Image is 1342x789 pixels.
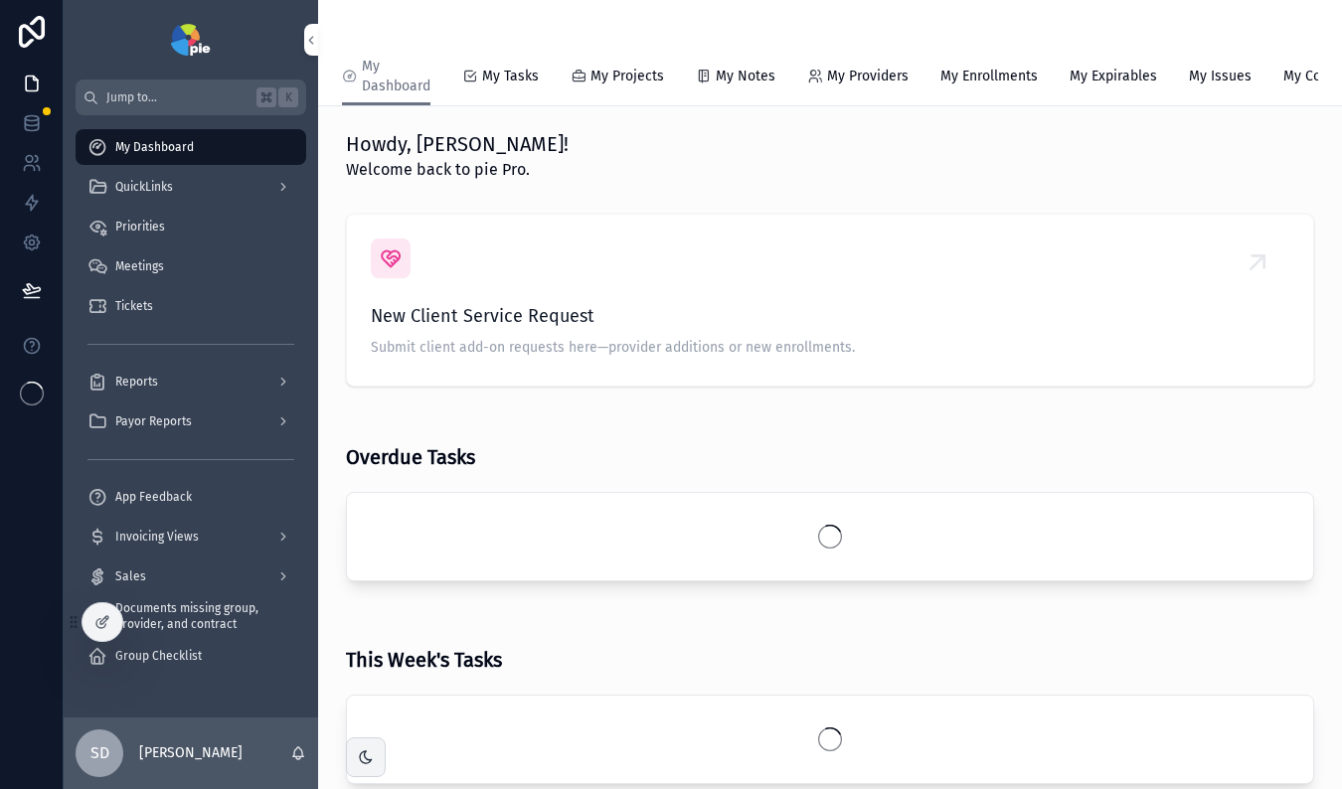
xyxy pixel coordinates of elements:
img: App logo [171,24,210,56]
h3: Overdue Tasks [346,442,475,472]
span: Priorities [115,219,165,235]
a: My Dashboard [76,129,306,165]
span: My Providers [827,67,909,86]
span: K [280,89,296,105]
span: Submit client add-on requests here—provider additions or new enrollments. [371,338,1289,358]
a: App Feedback [76,479,306,515]
a: Payor Reports [76,403,306,439]
a: Reports [76,364,306,399]
a: My Expirables [1070,59,1157,98]
a: Priorities [76,209,306,244]
div: scrollable content [64,115,318,700]
a: My Tasks [462,59,539,98]
span: My Expirables [1070,67,1157,86]
a: My Projects [571,59,664,98]
h3: This Week's Tasks [346,645,502,675]
span: Payor Reports [115,413,192,429]
a: My Enrollments [940,59,1038,98]
span: Reports [115,374,158,390]
span: My Projects [590,67,664,86]
span: Meetings [115,258,164,274]
span: App Feedback [115,489,192,505]
span: Jump to... [106,89,249,105]
span: Group Checklist [115,648,202,664]
span: My Dashboard [362,57,430,96]
a: Meetings [76,248,306,284]
span: Tickets [115,298,153,314]
span: My Dashboard [115,139,194,155]
span: Invoicing Views [115,529,199,545]
a: Invoicing Views [76,519,306,554]
a: My Notes [696,59,775,98]
span: Welcome back to pie Pro. [346,158,569,182]
span: My Notes [716,67,775,86]
h1: Howdy, [PERSON_NAME]! [346,130,569,158]
span: SD [90,741,109,765]
a: My Dashboard [342,49,430,106]
a: New Client Service RequestSubmit client add-on requests here—provider additions or new enrollments. [347,215,1313,386]
span: New Client Service Request [371,302,1289,330]
span: My Enrollments [940,67,1038,86]
button: Jump to...K [76,79,306,115]
a: My Issues [1189,59,1252,98]
span: My Issues [1189,67,1252,86]
span: Documents missing group, provider, and contract [115,600,286,632]
a: My Providers [807,59,909,98]
a: Tickets [76,288,306,324]
a: QuickLinks [76,169,306,205]
span: QuickLinks [115,179,173,195]
a: Documents missing group, provider, and contract [76,598,306,634]
span: Sales [115,568,146,584]
span: My Tasks [482,67,539,86]
a: Group Checklist [76,638,306,674]
p: [PERSON_NAME] [139,743,243,763]
a: Sales [76,558,306,594]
